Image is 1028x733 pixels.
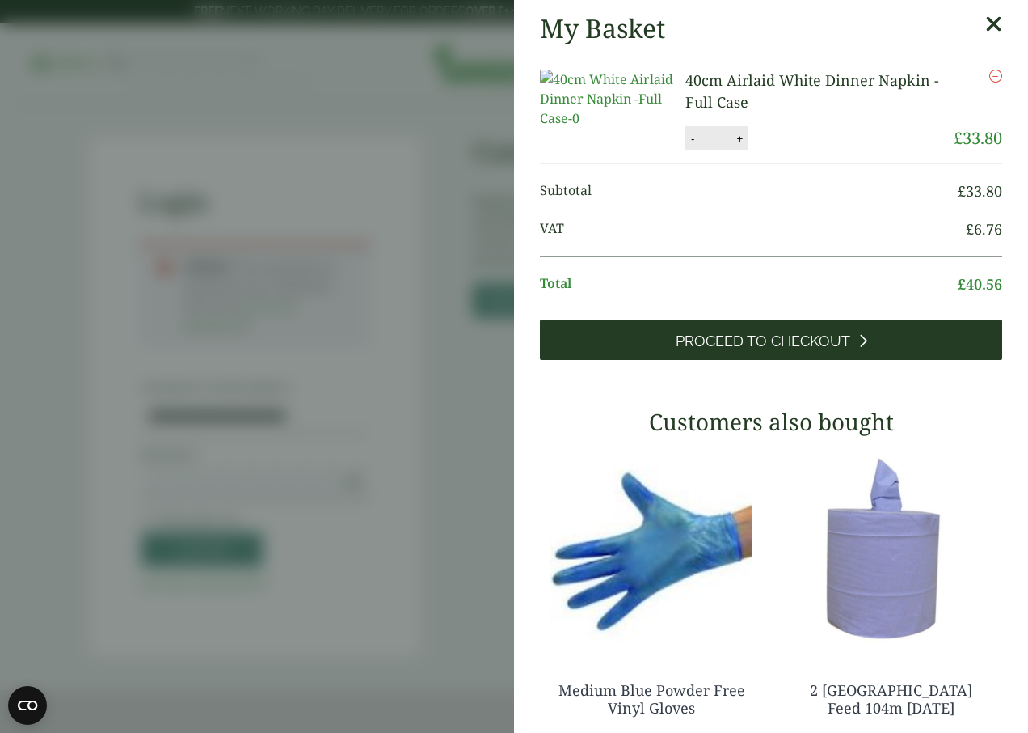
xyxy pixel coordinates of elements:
[958,181,966,201] span: £
[540,273,958,295] span: Total
[966,219,974,239] span: £
[540,320,1002,360] a: Proceed to Checkout
[958,181,1002,201] bdi: 33.80
[686,132,699,146] button: -
[989,70,1002,83] a: Remove this item
[540,180,958,202] span: Subtotal
[810,680,972,718] a: 2 [GEOGRAPHIC_DATA] Feed 104m [DATE]
[958,274,1002,294] bdi: 40.56
[966,219,1002,239] bdi: 6.76
[954,127,1002,149] bdi: 33.80
[558,680,745,718] a: Medium Blue Powder Free Vinyl Gloves
[540,409,1002,436] h3: Customers also bought
[540,447,763,650] img: 4130015J-Blue-Vinyl-Powder-Free-Gloves-Medium
[954,127,963,149] span: £
[540,218,966,240] span: VAT
[685,70,939,112] a: 40cm Airlaid White Dinner Napkin - Full Case
[958,274,966,294] span: £
[676,333,850,350] span: Proceed to Checkout
[540,13,665,44] h2: My Basket
[8,686,47,725] button: Open CMP widget
[779,447,1002,650] img: 3630017-2-Ply-Blue-Centre-Feed-104m
[540,70,685,128] img: 40cm White Airlaid Dinner Napkin -Full Case-0
[731,132,748,146] button: +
